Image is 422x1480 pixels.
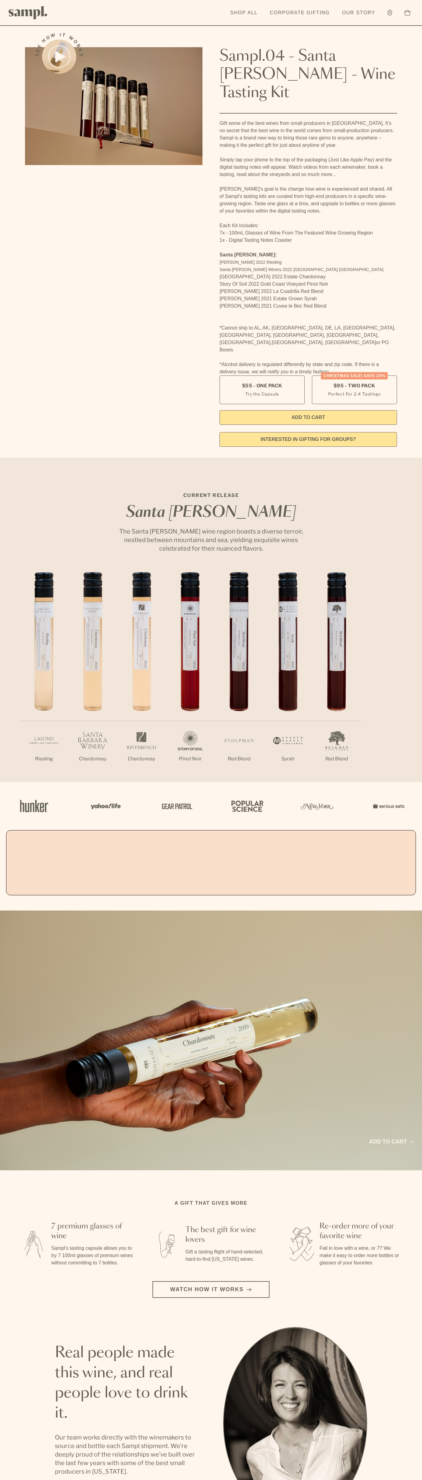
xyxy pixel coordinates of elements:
p: The Santa [PERSON_NAME] wine region boasts a diverse terroir, nestled between mountains and sea, ... [113,527,309,553]
p: Sampl's tasting capsule allows you to try 7 100ml glasses of premium wines without committing to ... [51,1245,134,1267]
em: Santa [PERSON_NAME] [126,505,296,520]
button: Watch how it works [152,1281,270,1298]
img: Artboard_4_28b4d326-c26e-48f9-9c80-911f17d6414e_x450.png [228,793,265,819]
img: Artboard_3_0b291449-6e8c-4d07-b2c2-3f3601a19cd1_x450.png [299,793,335,819]
p: Red Blend [312,755,361,763]
button: See how it works [42,40,76,74]
span: Santa [PERSON_NAME] Winery 2022 [GEOGRAPHIC_DATA] [GEOGRAPHIC_DATA] [220,267,383,272]
p: Red Blend [215,755,263,763]
p: Our team works directly with the winemakers to source and bottle each Sampl shipment. We’re deepl... [55,1433,199,1476]
img: Artboard_1_c8cd28af-0030-4af1-819c-248e302c7f06_x450.png [16,793,52,819]
span: , [270,340,272,345]
span: [GEOGRAPHIC_DATA], [GEOGRAPHIC_DATA] [272,340,376,345]
img: Artboard_7_5b34974b-f019-449e-91fb-745f8d0877ee_x450.png [370,793,406,819]
p: Gift a tasting flight of hand-selected, hard-to-find [US_STATE] wines. [185,1248,268,1263]
div: Christmas SALE! Save 20% [321,372,388,379]
h3: 7 premium glasses of wine [51,1221,134,1241]
li: [PERSON_NAME] 2021 Estate Grown Syrah [220,295,397,302]
h2: Real people made this wine, and real people love to drink it. [55,1343,199,1423]
div: Gift some of the best wines from small producers in [GEOGRAPHIC_DATA]. It’s no secret that the be... [220,120,397,375]
h1: Sampl.04 - Santa [PERSON_NAME] - Wine Tasting Kit [220,47,397,102]
p: Pinot Noir [166,755,215,763]
h3: Re-order more of your favorite wine [320,1221,402,1241]
img: Artboard_5_7fdae55a-36fd-43f7-8bfd-f74a06a2878e_x450.png [157,793,194,819]
li: Story Of Soil 2022 Gold Coast Vineyard Pinot Noir [220,280,397,288]
p: Chardonnay [68,755,117,763]
li: [PERSON_NAME] 2021 Cuvee le Bec Red Blend [220,302,397,310]
span: $95 - Two Pack [334,382,375,389]
p: Chardonnay [117,755,166,763]
a: Our Story [339,6,378,19]
p: Syrah [263,755,312,763]
small: Perfect For 2-4 Tastings [328,391,381,397]
strong: Santa [PERSON_NAME]: [220,252,277,257]
a: Add to cart [369,1138,413,1146]
a: Shop All [227,6,261,19]
span: $55 - One Pack [242,382,282,389]
p: Fall in love with a wine, or 7? We make it easy to order more bottles or glasses of your favorites. [320,1245,402,1267]
button: Add to Cart [220,410,397,425]
span: [PERSON_NAME] 2022 Riesling [220,260,282,265]
small: Try the Capsule [245,391,279,397]
h3: The best gift for wine lovers [185,1225,268,1245]
h2: A gift that gives more [175,1200,248,1207]
img: Sampl logo [9,6,48,19]
a: Corporate Gifting [267,6,333,19]
li: [GEOGRAPHIC_DATA] 2022 Estate Chardonnay [220,273,397,280]
img: Sampl.04 - Santa Barbara - Wine Tasting Kit [25,47,202,165]
a: interested in gifting for groups? [220,432,397,447]
p: CURRENT RELEASE [113,492,309,499]
img: Artboard_6_04f9a106-072f-468a-bdd7-f11783b05722_x450.png [87,793,123,819]
p: Riesling [20,755,68,763]
li: [PERSON_NAME] 2022 La Cuadrilla Red Blend [220,288,397,295]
